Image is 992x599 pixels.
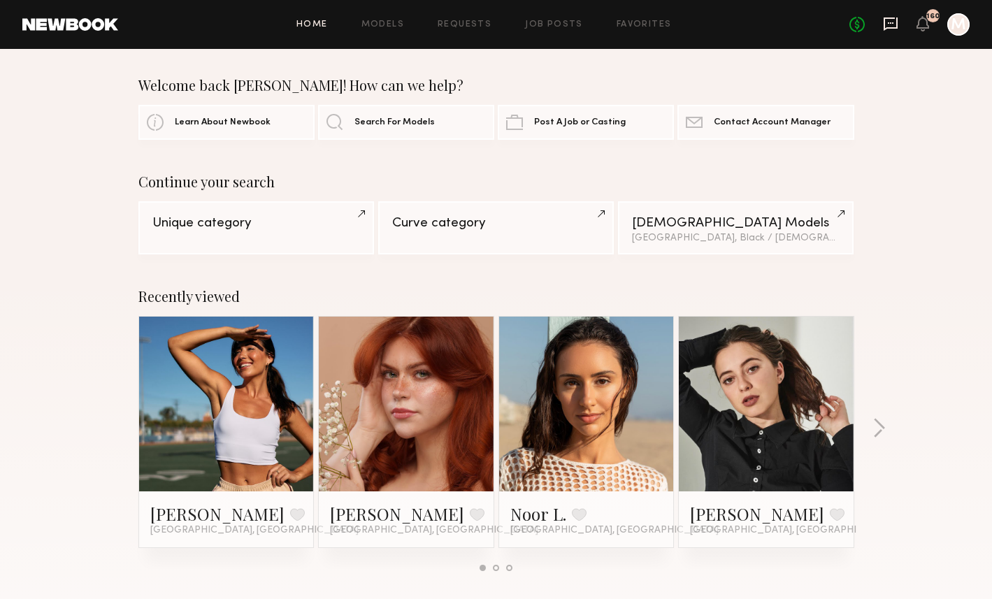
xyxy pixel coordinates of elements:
[354,118,435,127] span: Search For Models
[150,525,359,536] span: [GEOGRAPHIC_DATA], [GEOGRAPHIC_DATA]
[330,525,538,536] span: [GEOGRAPHIC_DATA], [GEOGRAPHIC_DATA]
[618,201,854,254] a: [DEMOGRAPHIC_DATA] Models[GEOGRAPHIC_DATA], Black / [DEMOGRAPHIC_DATA]
[926,13,940,20] div: 160
[138,105,315,140] a: Learn About Newbook
[525,20,583,29] a: Job Posts
[175,118,271,127] span: Learn About Newbook
[296,20,328,29] a: Home
[138,173,854,190] div: Continue your search
[534,118,626,127] span: Post A Job or Casting
[617,20,672,29] a: Favorites
[438,20,491,29] a: Requests
[632,217,840,230] div: [DEMOGRAPHIC_DATA] Models
[947,13,970,36] a: M
[330,503,464,525] a: [PERSON_NAME]
[690,503,824,525] a: [PERSON_NAME]
[510,503,566,525] a: Noor L.
[361,20,404,29] a: Models
[378,201,614,254] a: Curve category
[150,503,285,525] a: [PERSON_NAME]
[138,201,374,254] a: Unique category
[677,105,854,140] a: Contact Account Manager
[690,525,898,536] span: [GEOGRAPHIC_DATA], [GEOGRAPHIC_DATA]
[392,217,600,230] div: Curve category
[510,525,719,536] span: [GEOGRAPHIC_DATA], [GEOGRAPHIC_DATA]
[152,217,360,230] div: Unique category
[632,233,840,243] div: [GEOGRAPHIC_DATA], Black / [DEMOGRAPHIC_DATA]
[714,118,831,127] span: Contact Account Manager
[318,105,494,140] a: Search For Models
[138,77,854,94] div: Welcome back [PERSON_NAME]! How can we help?
[138,288,854,305] div: Recently viewed
[498,105,674,140] a: Post A Job or Casting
